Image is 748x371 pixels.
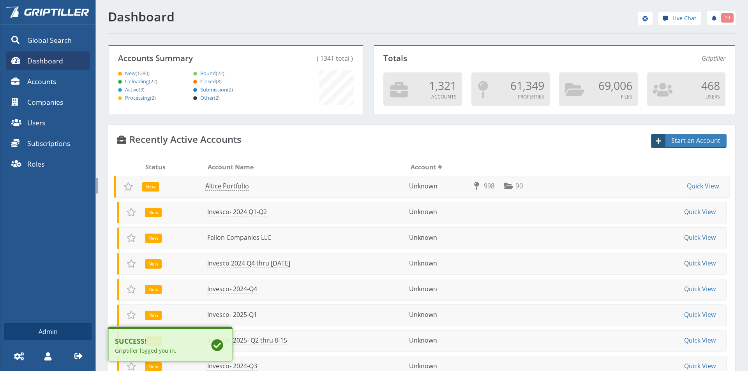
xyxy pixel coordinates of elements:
div: New [145,284,162,294]
a: Quick View [684,233,716,242]
a: Active(3) [115,86,145,93]
a: Subscriptions [6,134,90,153]
span: New [142,182,159,192]
span: Roles [27,159,44,169]
p: Users [653,93,720,100]
span: Submission [191,86,233,93]
div: New [145,310,162,320]
li: Unknown [409,181,470,191]
span: Griptiller [702,54,725,63]
span: New [145,259,162,269]
a: Companies [6,93,90,111]
span: 19 [725,14,730,21]
span: Add to Favorites [127,362,136,371]
span: New [145,285,162,294]
li: Unknown [409,361,470,371]
li: Account Name [208,162,409,172]
a: New(1280) [115,70,150,77]
p: Files [565,93,632,100]
span: 61,349 [510,78,544,93]
li: Unknown [409,233,470,242]
span: Uploading [115,78,157,85]
div: help [638,12,653,28]
span: Closed [191,78,222,85]
a: Quick View [684,362,716,370]
div: New [142,181,159,192]
a: Accounts [6,72,90,91]
span: New [145,311,162,320]
span: Dashboard [27,56,63,66]
a: Quick View [684,285,716,293]
a: Quick View [684,336,716,345]
a: Invesco- 2025-Q1 [207,310,257,319]
li: Unknown [409,310,470,319]
span: 1,321 [429,78,457,93]
span: Processing [115,95,156,101]
span: (2) [214,94,220,101]
span: 90 [515,182,522,190]
p: Totals [383,54,550,63]
span: Add to Favorites [127,259,136,268]
a: Quick View [684,259,716,267]
span: 998 [484,182,494,190]
p: Accounts [389,93,456,100]
span: Add to Favorites [127,233,136,243]
a: Bound(22) [191,70,224,77]
a: Fallon Companies LLC [207,233,271,242]
span: (2) [150,94,156,101]
span: Add to Favorites [127,207,136,217]
a: Live Chat [658,12,701,25]
li: Unknown [409,284,470,294]
span: New [145,208,162,217]
a: Other(2) [191,94,220,101]
span: Accounts [27,76,56,86]
p: Properties [477,93,544,100]
a: Processing(2) [115,94,156,101]
a: Quick View [687,182,719,190]
span: (3) [139,86,145,93]
a: Dashboard [6,51,90,70]
div: New [145,233,162,243]
span: Active [115,86,145,93]
b: Success! [115,336,198,346]
a: Roles [6,155,90,173]
span: Add to Favorites [127,285,136,294]
li: Account # [411,162,472,172]
span: Start an Account [667,136,726,145]
li: Unknown [409,207,470,216]
span: (8) [216,78,222,85]
span: (1280) [136,70,150,77]
div: notifications [701,10,736,25]
a: Closed(8) [191,78,222,85]
div: ( 1341 total ) [261,54,354,63]
a: Invesco- 2024 Q1-Q2 [207,207,267,216]
li: Unknown [409,258,470,268]
div: New [145,207,162,217]
a: Altice Portfolio [205,182,249,191]
span: New [145,234,162,243]
span: Other [191,95,220,101]
a: Submission(2) [191,86,233,93]
span: Global Search [27,35,72,45]
a: Uploading(22) [115,78,157,85]
h4: Recently Active Accounts [117,134,242,144]
a: Invesco 2024 Q4 thru [DATE] [207,259,290,268]
span: 468 [701,78,720,93]
span: Add to Favorites [127,310,136,320]
span: Companies [27,97,63,107]
a: Invesco- 2024-Q4 [207,285,257,294]
a: 19 [707,11,736,25]
a: Quick View [684,207,716,216]
div: help [658,12,701,28]
span: Users [27,118,45,128]
span: 69,006 [598,78,632,93]
a: Global Search [6,31,90,49]
h1: Dashboard [108,10,417,24]
span: New [115,70,150,77]
span: Subscriptions [27,138,70,148]
a: Invesco- 2024-Q3 [207,362,257,371]
a: Users [6,113,90,132]
a: Invesco- 2025- Q2 thru 8-15 [207,336,287,345]
div: Griptiller logged you in. [115,346,198,355]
